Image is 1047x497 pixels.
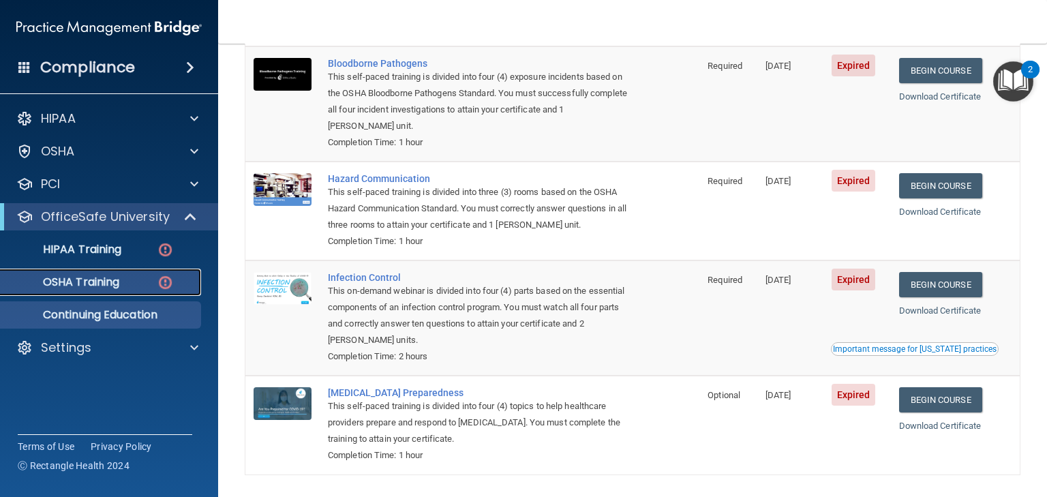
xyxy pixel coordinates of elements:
[1028,70,1033,87] div: 2
[328,447,631,464] div: Completion Time: 1 hour
[157,274,174,291] img: danger-circle.6113f641.png
[18,459,130,472] span: Ⓒ Rectangle Health 2024
[833,345,997,353] div: Important message for [US_STATE] practices
[765,390,791,400] span: [DATE]
[832,55,876,76] span: Expired
[328,283,631,348] div: This on-demand webinar is divided into four (4) parts based on the essential components of an inf...
[16,143,198,160] a: OSHA
[328,69,631,134] div: This self-paced training is divided into four (4) exposure incidents based on the OSHA Bloodborne...
[708,176,742,186] span: Required
[708,275,742,285] span: Required
[765,176,791,186] span: [DATE]
[765,61,791,71] span: [DATE]
[9,275,119,289] p: OSHA Training
[157,241,174,258] img: danger-circle.6113f641.png
[899,421,982,431] a: Download Certificate
[832,170,876,192] span: Expired
[899,91,982,102] a: Download Certificate
[18,440,74,453] a: Terms of Use
[41,209,170,225] p: OfficeSafe University
[899,272,982,297] a: Begin Course
[16,209,198,225] a: OfficeSafe University
[16,176,198,192] a: PCI
[832,384,876,406] span: Expired
[41,340,91,356] p: Settings
[91,440,152,453] a: Privacy Policy
[16,14,202,42] img: PMB logo
[328,387,631,398] a: [MEDICAL_DATA] Preparedness
[328,233,631,250] div: Completion Time: 1 hour
[328,348,631,365] div: Completion Time: 2 hours
[328,173,631,184] a: Hazard Communication
[993,61,1033,102] button: Open Resource Center, 2 new notifications
[40,58,135,77] h4: Compliance
[328,272,631,283] a: Infection Control
[708,390,740,400] span: Optional
[328,58,631,69] a: Bloodborne Pathogens
[328,134,631,151] div: Completion Time: 1 hour
[708,61,742,71] span: Required
[9,243,121,256] p: HIPAA Training
[765,275,791,285] span: [DATE]
[16,340,198,356] a: Settings
[16,110,198,127] a: HIPAA
[832,269,876,290] span: Expired
[41,110,76,127] p: HIPAA
[41,143,75,160] p: OSHA
[899,58,982,83] a: Begin Course
[899,387,982,412] a: Begin Course
[328,398,631,447] div: This self-paced training is divided into four (4) topics to help healthcare providers prepare and...
[9,308,195,322] p: Continuing Education
[328,184,631,233] div: This self-paced training is divided into three (3) rooms based on the OSHA Hazard Communication S...
[899,207,982,217] a: Download Certificate
[41,176,60,192] p: PCI
[831,342,999,356] button: Read this if you are a dental practitioner in the state of CA
[899,173,982,198] a: Begin Course
[899,305,982,316] a: Download Certificate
